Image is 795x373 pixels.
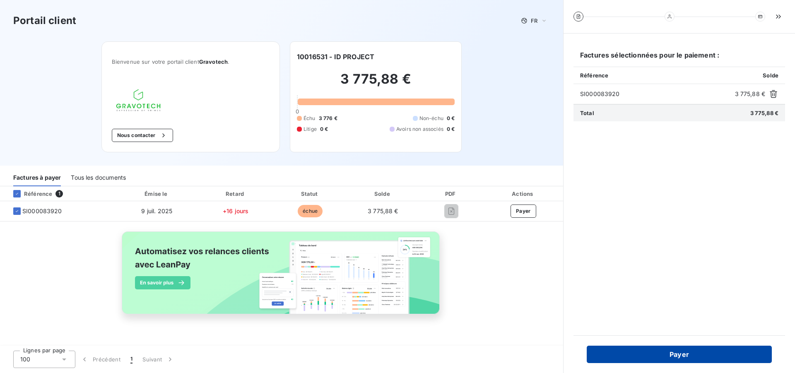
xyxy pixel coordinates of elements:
[587,346,772,363] button: Payer
[20,355,30,363] span: 100
[200,190,272,198] div: Retard
[320,125,328,133] span: 0 €
[319,115,337,122] span: 3 776 €
[485,190,561,198] div: Actions
[114,226,449,328] img: banner
[130,355,132,363] span: 1
[199,58,228,65] span: Gravotech
[580,72,608,79] span: Référence
[349,190,417,198] div: Solde
[22,207,62,215] span: SI000083920
[750,110,779,116] span: 3 775,88 €
[13,13,76,28] h3: Portail client
[112,85,165,116] img: Company logo
[421,190,482,198] div: PDF
[71,169,126,186] div: Tous les documents
[112,58,270,65] span: Bienvenue sur votre portail client .
[419,115,443,122] span: Non-échu
[735,90,766,98] span: 3 775,88 €
[763,72,778,79] span: Solde
[531,17,537,24] span: FR
[125,351,137,368] button: 1
[447,125,455,133] span: 0 €
[275,190,345,198] div: Statut
[112,129,173,142] button: Nous contacter
[396,125,443,133] span: Avoirs non associés
[55,190,63,197] span: 1
[297,71,455,96] h2: 3 775,88 €
[304,115,316,122] span: Échu
[75,351,125,368] button: Précédent
[304,125,317,133] span: Litige
[13,169,61,186] div: Factures à payer
[580,90,732,98] span: SI000083920
[223,207,248,214] span: +16 jours
[298,205,323,217] span: échue
[7,190,52,197] div: Référence
[573,50,785,67] h6: Factures sélectionnées pour le paiement :
[511,205,536,218] button: Payer
[368,207,398,214] span: 3 775,88 €
[580,110,594,116] span: Total
[447,115,455,122] span: 0 €
[118,190,196,198] div: Émise le
[141,207,172,214] span: 9 juil. 2025
[297,52,374,62] h6: 10016531 - ID PROJECT
[296,108,299,115] span: 0
[137,351,179,368] button: Suivant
